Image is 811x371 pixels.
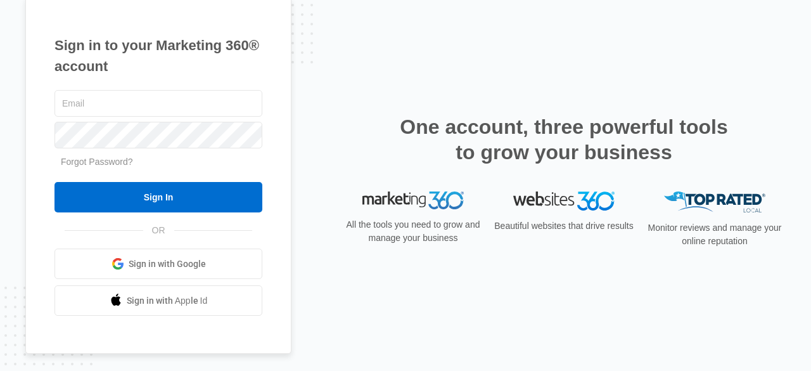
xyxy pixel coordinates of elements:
[644,221,786,248] p: Monitor reviews and manage your online reputation
[54,182,262,212] input: Sign In
[342,218,484,245] p: All the tools you need to grow and manage your business
[664,192,765,212] img: Top Rated Local
[362,192,464,209] img: Marketing 360
[54,285,262,316] a: Sign in with Apple Id
[396,114,732,165] h2: One account, three powerful tools to grow your business
[129,257,206,271] span: Sign in with Google
[513,192,615,210] img: Websites 360
[61,157,133,167] a: Forgot Password?
[54,249,262,279] a: Sign in with Google
[54,35,262,77] h1: Sign in to your Marketing 360® account
[127,294,208,308] span: Sign in with Apple Id
[54,90,262,117] input: Email
[143,224,174,237] span: OR
[493,219,635,233] p: Beautiful websites that drive results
